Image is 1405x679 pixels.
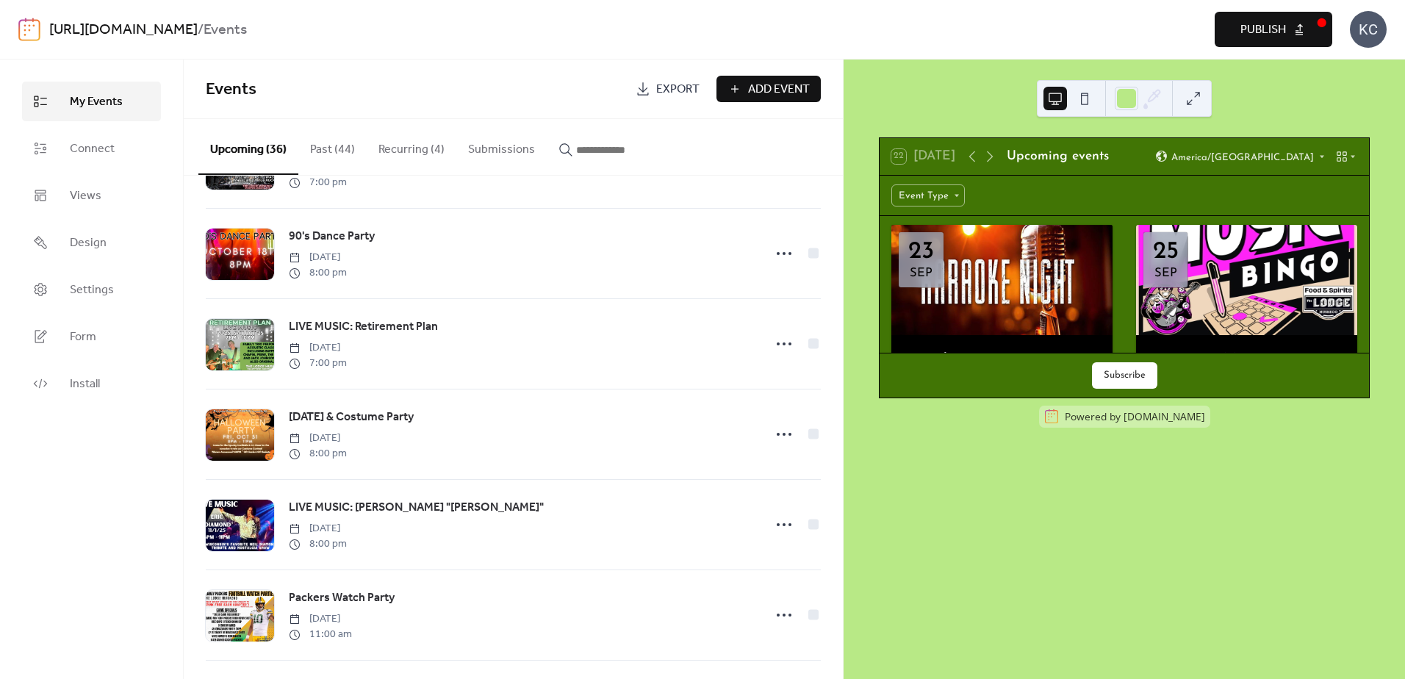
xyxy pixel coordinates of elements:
div: 25 [1153,240,1179,264]
a: LIVE MUSIC: [PERSON_NAME] "[PERSON_NAME]" [289,498,544,517]
button: Recurring (4) [367,119,456,173]
a: LIVE MUSIC: Retirement Plan [289,317,438,337]
button: Add Event [716,76,821,102]
span: Views [70,187,101,205]
span: 7:00 pm [289,175,347,190]
span: Events [206,73,256,106]
div: Upcoming events [1007,147,1109,166]
a: [URL][DOMAIN_NAME] [49,16,198,44]
span: 8:00 pm [289,446,347,461]
a: Design [22,223,161,262]
button: Submissions [456,119,547,173]
button: Publish [1215,12,1332,47]
a: Settings [22,270,161,309]
span: [DATE] & Costume Party [289,409,414,426]
div: Powered by [1065,409,1205,423]
div: Karaoke [891,350,1113,369]
div: Sep [910,267,933,280]
span: 8:00 pm [289,536,347,552]
span: Add Event [748,81,810,98]
span: Export [656,81,700,98]
div: KC [1350,11,1387,48]
a: Form [22,317,161,356]
span: Design [70,234,107,252]
a: Install [22,364,161,403]
a: Connect [22,129,161,168]
span: [DATE] [289,611,352,627]
span: 8:00 pm [289,265,347,281]
a: Export [625,76,711,102]
button: Past (44) [298,119,367,173]
a: [DOMAIN_NAME] [1124,409,1205,423]
span: [DATE] [289,340,347,356]
span: [DATE] [289,250,347,265]
img: logo [18,18,40,41]
span: 11:00 am [289,627,352,642]
div: 23 [908,240,934,264]
span: Connect [70,140,115,158]
button: Subscribe [1092,362,1157,389]
button: Upcoming (36) [198,119,298,175]
span: LIVE MUSIC: Retirement Plan [289,318,438,336]
a: [DATE] & Costume Party [289,408,414,427]
a: Views [22,176,161,215]
span: My Events [70,93,123,111]
span: Publish [1240,21,1286,39]
span: 90's Dance Party [289,228,375,245]
span: America/[GEOGRAPHIC_DATA] [1171,152,1314,162]
span: [DATE] [289,431,347,446]
a: My Events [22,82,161,121]
span: Form [70,328,96,346]
span: Settings [70,281,114,299]
span: Packers Watch Party [289,589,395,607]
span: 7:00 pm [289,356,347,371]
div: Sep [1154,267,1177,280]
b: Events [204,16,247,44]
a: Packers Watch Party [289,589,395,608]
b: / [198,16,204,44]
span: [DATE] [289,521,347,536]
span: Install [70,376,100,393]
a: 90's Dance Party [289,227,375,246]
span: LIVE MUSIC: [PERSON_NAME] "[PERSON_NAME]" [289,499,544,517]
